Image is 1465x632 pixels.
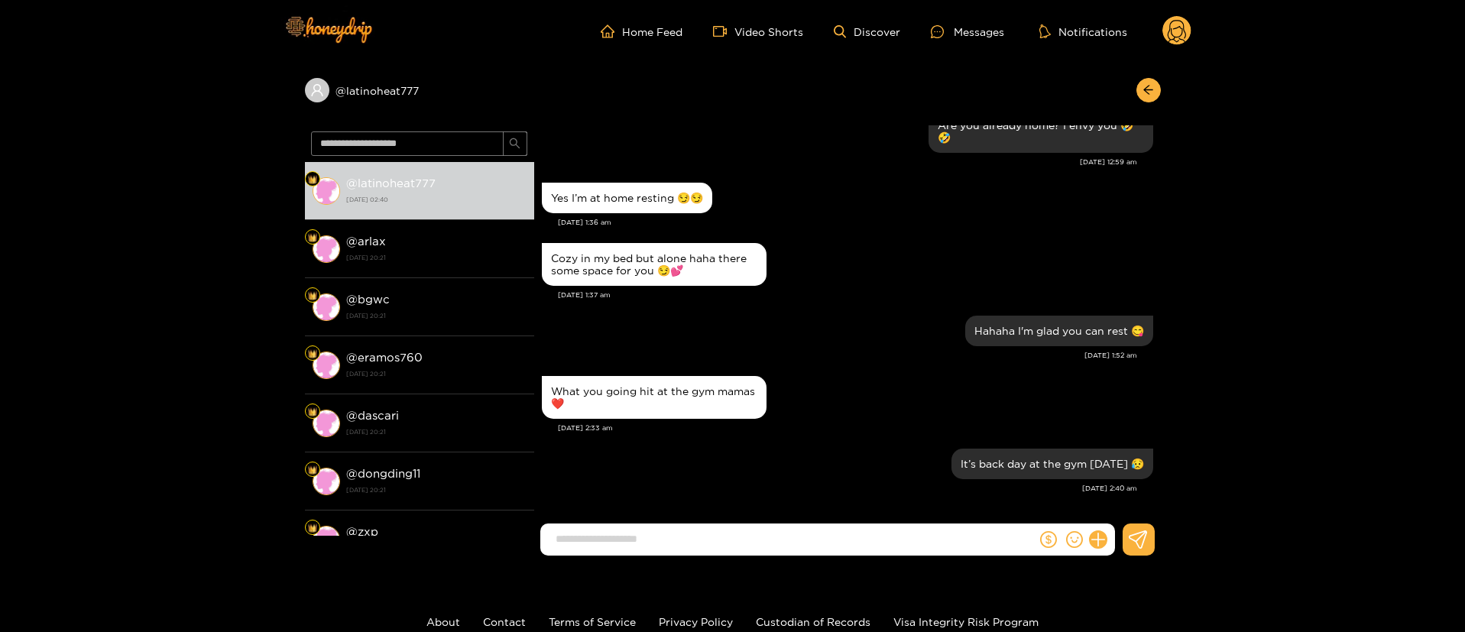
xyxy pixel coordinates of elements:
[965,316,1153,346] div: Aug. 20, 1:52 am
[1035,24,1132,39] button: Notifications
[1037,528,1060,551] button: dollar
[601,24,622,38] span: home
[313,235,340,263] img: conversation
[713,24,803,38] a: Video Shorts
[974,325,1144,337] div: Hahaha I'm glad you can rest 😋
[1143,84,1154,97] span: arrow-left
[1040,531,1057,548] span: dollar
[713,24,734,38] span: video-camera
[951,449,1153,479] div: Aug. 20, 2:40 am
[346,193,527,206] strong: [DATE] 02:40
[503,131,527,156] button: search
[313,410,340,437] img: conversation
[542,376,767,419] div: Aug. 20, 2:33 am
[346,293,390,306] strong: @ bgwc
[308,175,317,184] img: Fan Level
[542,157,1137,167] div: [DATE] 12:59 am
[551,385,757,410] div: What you going hit at the gym mamas ❤️
[1066,531,1083,548] span: smile
[308,291,317,300] img: Fan Level
[308,233,317,242] img: Fan Level
[308,523,317,533] img: Fan Level
[346,235,386,248] strong: @ arlax
[346,467,420,480] strong: @ dongding11
[313,293,340,321] img: conversation
[483,616,526,627] a: Contact
[756,616,870,627] a: Custodian of Records
[542,183,712,213] div: Aug. 20, 1:36 am
[558,423,1153,433] div: [DATE] 2:33 am
[346,409,399,422] strong: @ dascari
[313,526,340,553] img: conversation
[346,177,436,190] strong: @ latinoheat777
[346,351,423,364] strong: @ eramos760
[509,138,520,151] span: search
[313,468,340,495] img: conversation
[426,616,460,627] a: About
[1136,78,1161,102] button: arrow-left
[551,192,703,204] div: Yes I’m at home resting 😏😏
[346,367,527,381] strong: [DATE] 20:21
[659,616,733,627] a: Privacy Policy
[346,525,378,538] strong: @ zxp
[308,349,317,358] img: Fan Level
[308,465,317,475] img: Fan Level
[542,243,767,286] div: Aug. 20, 1:37 am
[834,25,900,38] a: Discover
[929,110,1153,153] div: Aug. 20, 12:59 am
[308,407,317,416] img: Fan Level
[310,83,324,97] span: user
[305,78,534,102] div: @latinoheat777
[961,458,1144,470] div: It’s back day at the gym [DATE] 😥
[346,483,527,497] strong: [DATE] 20:21
[346,251,527,264] strong: [DATE] 20:21
[893,616,1039,627] a: Visa Integrity Risk Program
[549,616,636,627] a: Terms of Service
[938,119,1144,144] div: Are you already home? I envy you 🤣🤣
[558,217,1153,228] div: [DATE] 1:36 am
[931,23,1004,41] div: Messages
[313,352,340,379] img: conversation
[558,290,1153,300] div: [DATE] 1:37 am
[313,177,340,205] img: conversation
[542,483,1137,494] div: [DATE] 2:40 am
[542,350,1137,361] div: [DATE] 1:52 am
[601,24,682,38] a: Home Feed
[346,425,527,439] strong: [DATE] 20:21
[551,252,757,277] div: Cozy in my bed but alone haha there some space for you 😏💕
[346,309,527,322] strong: [DATE] 20:21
